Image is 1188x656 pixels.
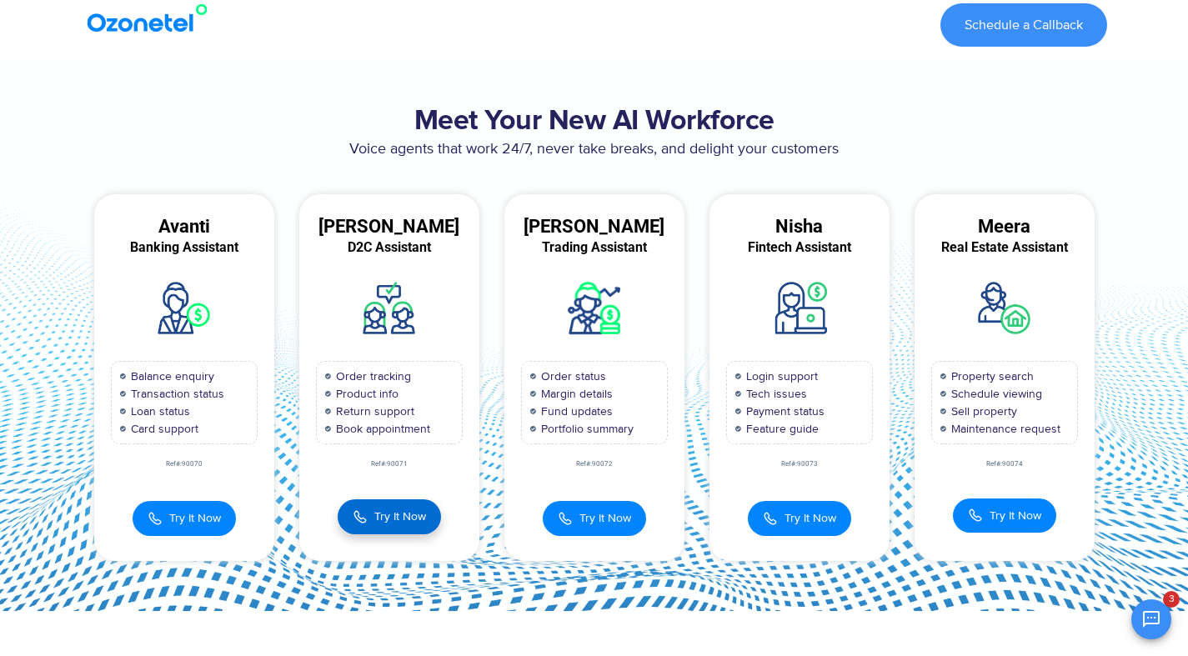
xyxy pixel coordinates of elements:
[965,18,1083,32] span: Schedule a Callback
[127,385,224,403] span: Transaction status
[1131,599,1171,639] button: Open chat
[763,509,778,528] img: Call Icon
[94,219,274,234] div: Avanti
[537,403,613,420] span: Fund updates
[748,501,851,536] button: Try It Now
[953,498,1056,533] button: Try It Now
[338,499,441,534] button: Try It Now
[915,461,1095,468] div: Ref#:90074
[127,420,198,438] span: Card support
[94,461,274,468] div: Ref#:90070
[947,385,1042,403] span: Schedule viewing
[537,420,634,438] span: Portfolio summary
[299,219,479,234] div: [PERSON_NAME]
[504,461,684,468] div: Ref#:90072
[915,219,1095,234] div: Meera
[968,508,983,523] img: Call Icon
[374,508,426,525] span: Try It Now
[543,501,646,536] button: Try It Now
[504,240,684,255] div: Trading Assistant
[82,138,1107,161] p: Voice agents that work 24/7, never take breaks, and delight your customers
[127,403,190,420] span: Loan status
[133,501,236,536] button: Try It Now
[990,507,1041,524] span: Try It Now
[742,385,807,403] span: Tech issues
[709,461,890,468] div: Ref#:90073
[1163,591,1180,608] span: 3
[947,368,1034,385] span: Property search
[127,368,214,385] span: Balance enquiry
[579,509,631,527] span: Try It Now
[353,508,368,526] img: Call Icon
[742,368,818,385] span: Login support
[82,105,1107,138] h2: Meet Your New AI Workforce
[332,403,414,420] span: Return support
[299,461,479,468] div: Ref#:90071
[94,240,274,255] div: Banking Assistant
[947,420,1060,438] span: Maintenance request
[947,403,1017,420] span: Sell property
[742,420,819,438] span: Feature guide
[169,509,221,527] span: Try It Now
[709,240,890,255] div: Fintech Assistant
[332,368,411,385] span: Order tracking
[940,3,1107,47] a: Schedule a Callback
[742,403,825,420] span: Payment status
[537,368,606,385] span: Order status
[299,240,479,255] div: D2C Assistant
[915,240,1095,255] div: Real Estate Assistant
[332,420,430,438] span: Book appointment
[504,219,684,234] div: [PERSON_NAME]
[332,385,399,403] span: Product info
[537,385,613,403] span: Margin details
[558,509,573,528] img: Call Icon
[784,509,836,527] span: Try It Now
[148,509,163,528] img: Call Icon
[709,219,890,234] div: Nisha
